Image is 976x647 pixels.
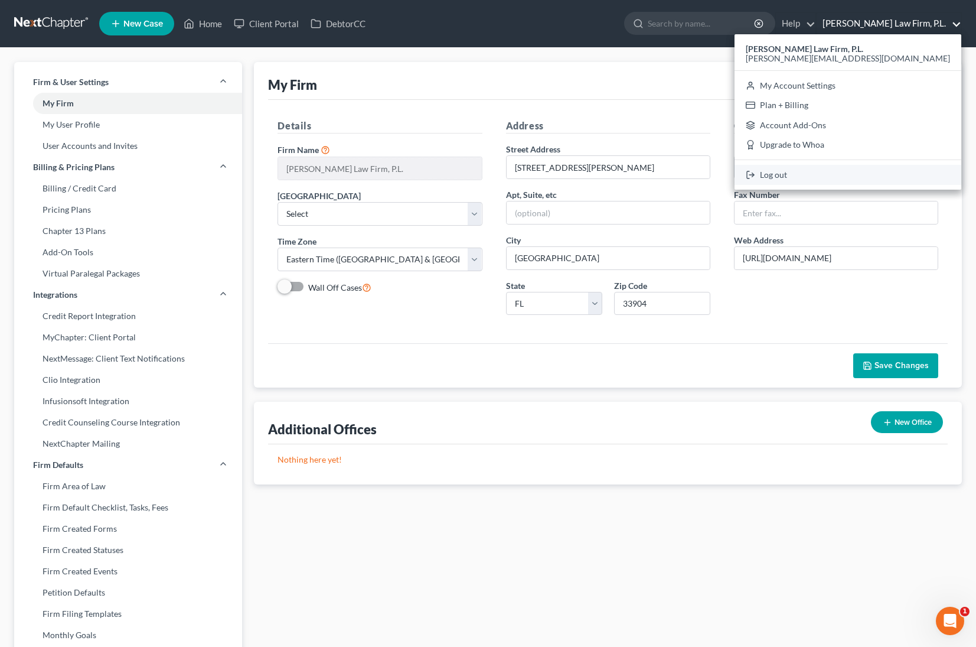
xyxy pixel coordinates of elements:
[936,607,964,635] iframe: Intercom live chat
[735,247,938,269] input: Enter web address....
[14,157,242,178] a: Billing & Pricing Plans
[817,13,961,34] a: [PERSON_NAME] Law Firm, P.L.
[506,143,560,155] label: Street Address
[14,178,242,199] a: Billing / Credit Card
[14,454,242,476] a: Firm Defaults
[14,135,242,157] a: User Accounts and Invites
[14,305,242,327] a: Credit Report Integration
[14,71,242,93] a: Firm & User Settings
[853,353,938,378] button: Save Changes
[268,76,317,93] div: My Firm
[14,497,242,518] a: Firm Default Checklist, Tasks, Fees
[14,625,242,646] a: Monthly Goals
[14,476,242,497] a: Firm Area of Law
[278,157,481,180] input: Enter name...
[14,582,242,603] a: Petition Defaults
[14,93,242,114] a: My Firm
[506,119,710,134] h5: Address
[268,421,377,438] div: Additional Offices
[278,454,938,466] p: Nothing here yet!
[33,76,109,88] span: Firm & User Settings
[308,282,362,292] span: Wall Off Cases
[734,234,784,246] label: Web Address
[735,165,961,185] a: Log out
[33,459,83,471] span: Firm Defaults
[278,145,319,155] span: Firm Name
[735,34,961,190] div: [PERSON_NAME] Law Firm, P.L.
[14,603,242,625] a: Firm Filing Templates
[14,433,242,454] a: NextChapter Mailing
[14,284,242,305] a: Integrations
[735,115,961,135] a: Account Add-Ons
[14,391,242,412] a: Infusionsoft Integration
[14,114,242,135] a: My User Profile
[960,607,970,616] span: 1
[507,156,710,178] input: Enter address...
[14,369,242,391] a: Clio Integration
[228,13,305,34] a: Client Portal
[735,135,961,155] a: Upgrade to Whoa
[278,119,482,134] h5: Details
[776,13,815,34] a: Help
[14,263,242,284] a: Virtual Paralegal Packages
[33,161,115,173] span: Billing & Pricing Plans
[735,76,961,96] a: My Account Settings
[14,220,242,242] a: Chapter 13 Plans
[14,199,242,220] a: Pricing Plans
[14,539,242,561] a: Firm Created Statuses
[278,190,361,202] label: [GEOGRAPHIC_DATA]
[735,201,938,224] input: Enter fax...
[14,518,242,539] a: Firm Created Forms
[734,188,780,201] label: Fax Number
[871,411,943,433] button: New Office
[14,348,242,369] a: NextMessage: Client Text Notifications
[14,242,242,263] a: Add-On Tools
[735,95,961,115] a: Plan + Billing
[506,279,525,292] label: State
[614,292,710,316] input: XXXXX
[746,44,863,54] strong: [PERSON_NAME] Law Firm, P.L.
[506,188,557,201] label: Apt, Suite, etc
[33,289,77,301] span: Integrations
[123,19,163,28] span: New Case
[506,234,521,246] label: City
[746,53,950,63] span: [PERSON_NAME][EMAIL_ADDRESS][DOMAIN_NAME]
[278,235,316,248] label: Time Zone
[507,247,710,269] input: Enter city...
[648,12,756,34] input: Search by name...
[14,412,242,433] a: Credit Counseling Course Integration
[178,13,228,34] a: Home
[507,201,710,224] input: (optional)
[14,327,242,348] a: MyChapter: Client Portal
[14,561,242,582] a: Firm Created Events
[874,360,929,370] span: Save Changes
[614,279,647,292] label: Zip Code
[305,13,371,34] a: DebtorCC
